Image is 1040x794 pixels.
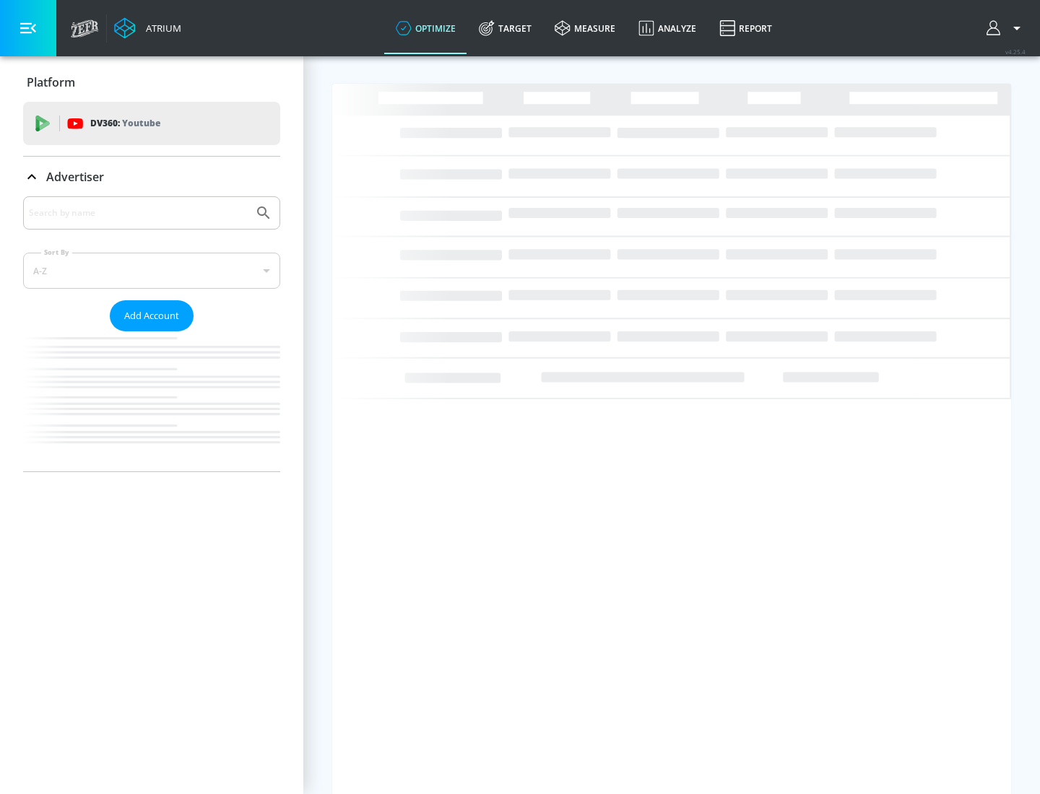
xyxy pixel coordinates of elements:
span: Add Account [124,307,179,324]
p: Youtube [122,115,160,131]
label: Sort By [41,248,72,257]
div: A-Z [23,253,280,289]
p: DV360: [90,115,160,131]
a: Analyze [627,2,708,54]
div: Advertiser [23,196,280,471]
p: Advertiser [46,169,104,185]
div: Atrium [140,22,181,35]
a: Target [467,2,543,54]
div: DV360: Youtube [23,102,280,145]
nav: list of Advertiser [23,331,280,471]
div: Advertiser [23,157,280,197]
div: Platform [23,62,280,102]
a: Atrium [114,17,181,39]
span: v 4.25.4 [1005,48,1026,56]
p: Platform [27,74,75,90]
button: Add Account [110,300,194,331]
a: optimize [384,2,467,54]
a: Report [708,2,784,54]
a: measure [543,2,627,54]
input: Search by name [29,204,248,222]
